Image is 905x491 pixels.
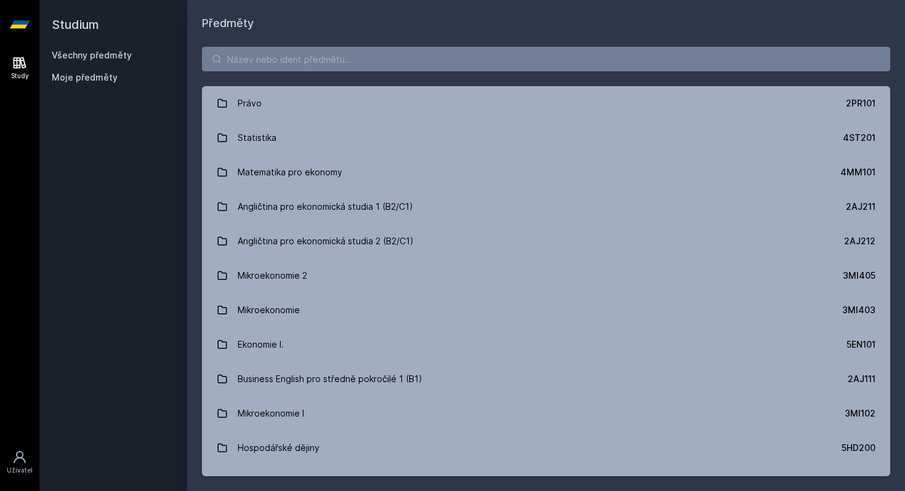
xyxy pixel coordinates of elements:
div: 3MI403 [842,304,875,316]
a: Všechny předměty [52,50,132,60]
a: Mikroekonomie 3MI403 [202,293,890,327]
div: Uživatel [7,466,33,475]
div: 2PR101 [846,97,875,110]
div: Business English pro středně pokročilé 1 (B1) [238,367,422,391]
div: Statistika [238,126,276,150]
div: Ekonomie I. [238,332,284,357]
div: Mikroekonomie 2 [238,263,307,288]
div: 2AJ211 [846,201,875,213]
a: Mikroekonomie 2 3MI405 [202,258,890,293]
div: Study [11,71,29,81]
div: Angličtina pro ekonomická studia 1 (B2/C1) [238,194,413,219]
a: Uživatel [2,444,37,481]
div: Angličtina pro ekonomická studia 2 (B2/C1) [238,229,414,253]
div: Hospodářské dějiny [238,436,320,460]
a: Business English pro středně pokročilé 1 (B1) 2AJ111 [202,362,890,396]
input: Název nebo ident předmětu… [202,47,890,71]
div: 3MI102 [845,407,875,420]
a: Mikroekonomie I 3MI102 [202,396,890,431]
a: Hospodářské dějiny 5HD200 [202,431,890,465]
div: Právo [238,91,262,116]
a: Ekonomie I. 5EN101 [202,327,890,362]
a: Statistika 4ST201 [202,121,890,155]
div: 4ST201 [843,132,875,144]
a: Právo 2PR101 [202,86,890,121]
div: Mikroekonomie I [238,401,304,426]
div: 2AJ212 [844,235,875,247]
div: 4MM101 [840,166,875,178]
span: Moje předměty [52,71,118,84]
h1: Předměty [202,15,890,32]
a: Matematika pro ekonomy 4MM101 [202,155,890,190]
div: 5HD200 [842,442,875,454]
div: 5EN101 [847,338,875,351]
a: Angličtina pro ekonomická studia 1 (B2/C1) 2AJ211 [202,190,890,224]
div: Mikroekonomie [238,298,300,322]
a: Study [2,49,37,87]
div: 2AJ111 [848,373,875,385]
div: 3MI405 [843,269,875,282]
a: Angličtina pro ekonomická studia 2 (B2/C1) 2AJ212 [202,224,890,258]
div: Matematika pro ekonomy [238,160,342,185]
